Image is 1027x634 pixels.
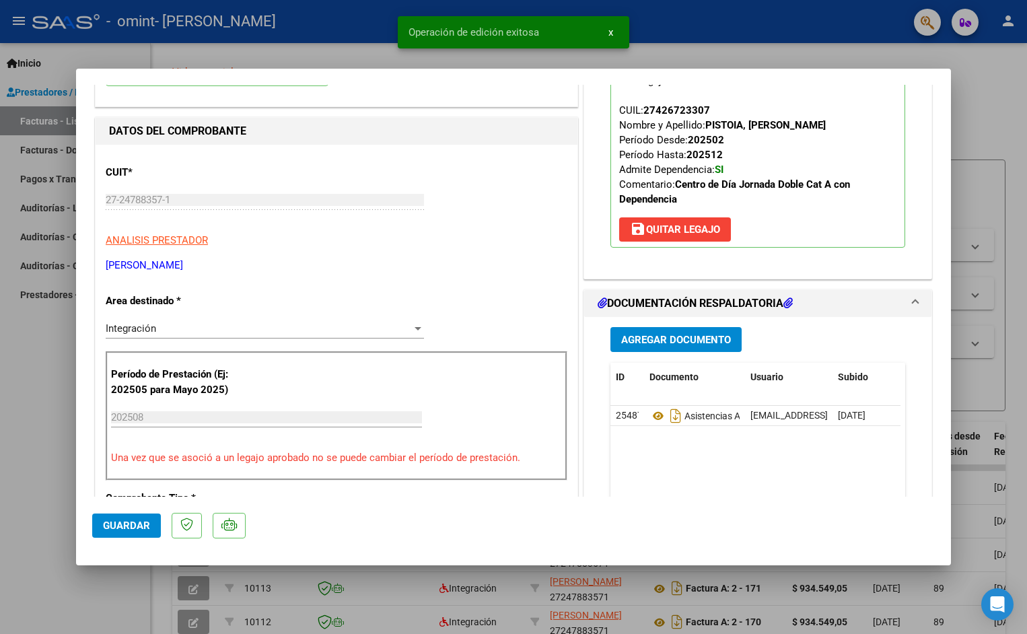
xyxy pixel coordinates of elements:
[667,405,684,427] i: Descargar documento
[106,293,244,309] p: Area destinado *
[750,372,783,382] span: Usuario
[106,491,244,506] p: Comprobante Tipo *
[619,178,850,205] span: Comentario:
[598,20,624,44] button: x
[610,327,742,352] button: Agregar Documento
[619,178,850,205] strong: Centro de Día Jornada Doble Cat A con Dependencia
[833,363,900,392] datatable-header-cell: Subido
[643,103,710,118] div: 27426723307
[619,104,850,205] span: CUIL: Nombre y Apellido: Período Desde: Período Hasta: Admite Dependencia:
[106,234,208,246] span: ANALISIS PRESTADOR
[111,367,246,397] p: Período de Prestación (Ej: 202505 para Mayo 2025)
[616,372,625,382] span: ID
[92,514,161,538] button: Guardar
[608,26,613,38] span: x
[705,119,826,131] strong: PISTOIA, [PERSON_NAME]
[621,334,731,346] span: Agregar Documento
[109,125,246,137] strong: DATOS DEL COMPROBANTE
[900,363,967,392] datatable-header-cell: Acción
[644,363,745,392] datatable-header-cell: Documento
[106,322,156,334] span: Integración
[584,290,931,317] mat-expansion-panel-header: DOCUMENTACIÓN RESPALDATORIA
[598,295,793,312] h1: DOCUMENTACIÓN RESPALDATORIA
[838,372,868,382] span: Subido
[715,164,723,176] strong: SI
[745,363,833,392] datatable-header-cell: Usuario
[103,520,150,532] span: Guardar
[981,588,1014,621] div: Open Intercom Messenger
[610,363,644,392] datatable-header-cell: ID
[409,26,539,39] span: Operación de edición exitosa
[649,372,699,382] span: Documento
[106,165,244,180] p: CUIT
[584,317,931,596] div: DOCUMENTACIÓN RESPALDATORIA
[688,134,724,146] strong: 202502
[649,411,788,421] span: Asistencias Agosto 2025
[106,258,567,273] p: [PERSON_NAME]
[619,217,731,242] button: Quitar Legajo
[686,149,723,161] strong: 202512
[838,410,865,421] span: [DATE]
[630,223,720,236] span: Quitar Legajo
[630,221,646,237] mat-icon: save
[111,450,562,466] p: Una vez que se asoció a un legajo aprobado no se puede cambiar el período de prestación.
[610,54,905,248] p: Legajo preaprobado para Período de Prestación:
[616,410,643,421] span: 25487
[584,34,931,279] div: PREAPROBACIÓN PARA INTEGRACION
